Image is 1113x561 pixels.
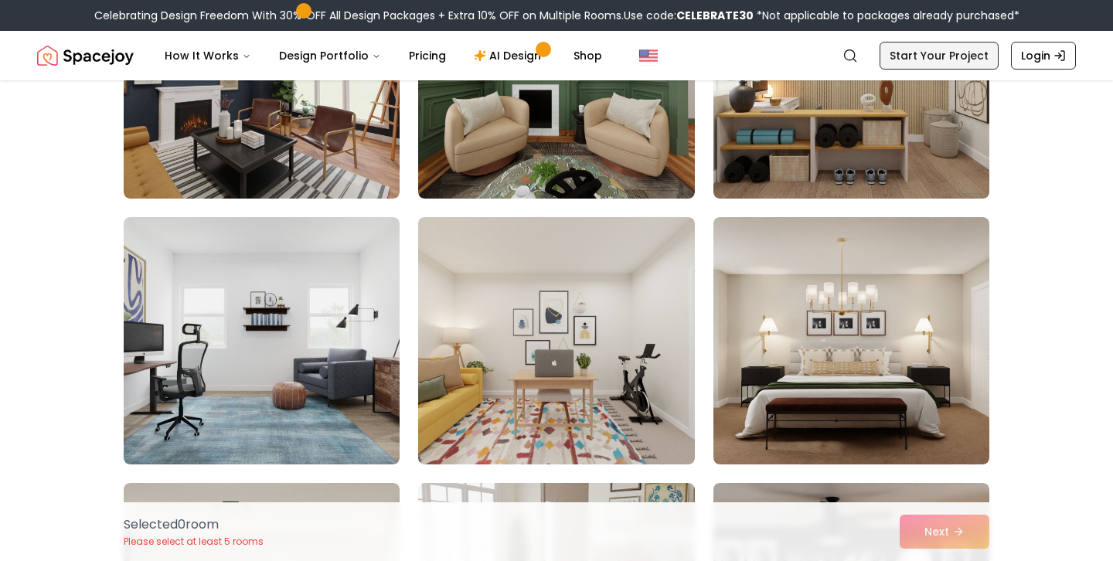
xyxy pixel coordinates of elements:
[37,31,1076,80] nav: Global
[880,42,999,70] a: Start Your Project
[124,535,264,548] p: Please select at least 5 rooms
[639,46,658,65] img: United States
[94,8,1019,23] div: Celebrating Design Freedom With 30% OFF All Design Packages + Extra 10% OFF on Multiple Rooms.
[152,40,264,71] button: How It Works
[124,217,400,464] img: Room room-16
[124,515,264,534] p: Selected 0 room
[713,217,989,464] img: Room room-18
[561,40,614,71] a: Shop
[37,40,134,71] img: Spacejoy Logo
[152,40,614,71] nav: Main
[624,8,754,23] span: Use code:
[676,8,754,23] b: CELEBRATE30
[754,8,1019,23] span: *Not applicable to packages already purchased*
[461,40,558,71] a: AI Design
[37,40,134,71] a: Spacejoy
[418,217,694,464] img: Room room-17
[1011,42,1076,70] a: Login
[397,40,458,71] a: Pricing
[267,40,393,71] button: Design Portfolio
